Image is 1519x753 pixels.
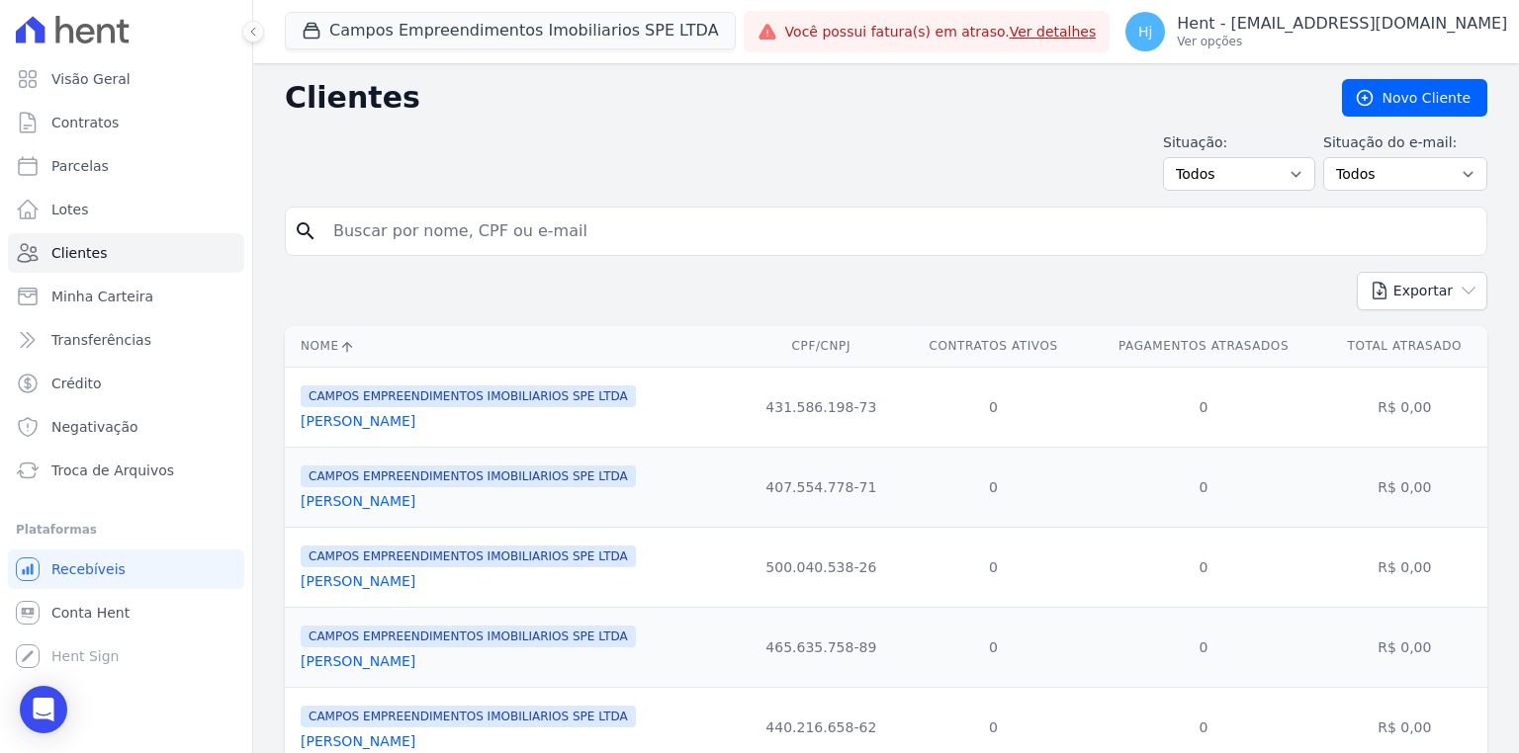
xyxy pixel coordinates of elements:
[301,493,415,509] a: [PERSON_NAME]
[1010,24,1097,40] a: Ver detalhes
[902,607,1086,687] td: 0
[8,59,244,99] a: Visão Geral
[1086,367,1322,447] td: 0
[51,460,174,480] span: Troca de Arquivos
[301,465,636,487] span: CAMPOS EMPREENDIMENTOS IMOBILIARIOS SPE LTDA
[51,200,89,219] span: Lotes
[51,156,109,176] span: Parcelas
[8,451,244,490] a: Troca de Arquivos
[741,527,902,607] td: 500.040.538-26
[285,80,1310,116] h2: Clientes
[294,219,317,243] i: search
[1177,34,1507,49] p: Ver opções
[301,413,415,429] a: [PERSON_NAME]
[51,287,153,306] span: Minha Carteira
[1322,527,1487,607] td: R$ 0,00
[51,113,119,132] span: Contratos
[51,330,151,350] span: Transferências
[902,326,1086,367] th: Contratos Ativos
[8,320,244,360] a: Transferências
[902,447,1086,527] td: 0
[16,518,236,542] div: Plataformas
[8,190,244,229] a: Lotes
[1138,25,1152,39] span: Hj
[1163,132,1315,153] label: Situação:
[1086,527,1322,607] td: 0
[1322,607,1487,687] td: R$ 0,00
[902,367,1086,447] td: 0
[8,407,244,447] a: Negativação
[741,607,902,687] td: 465.635.758-89
[51,603,130,623] span: Conta Hent
[51,374,102,393] span: Crédito
[51,417,138,437] span: Negativação
[301,573,415,589] a: [PERSON_NAME]
[51,69,131,89] span: Visão Geral
[1086,447,1322,527] td: 0
[902,527,1086,607] td: 0
[301,626,636,647] span: CAMPOS EMPREENDIMENTOS IMOBILIARIOS SPE LTDA
[285,326,741,367] th: Nome
[301,545,636,567] span: CAMPOS EMPREENDIMENTOS IMOBILIARIOS SPE LTDA
[1322,447,1487,527] td: R$ 0,00
[20,686,67,733] div: Open Intercom Messenger
[8,593,244,632] a: Conta Hent
[1322,367,1487,447] td: R$ 0,00
[285,12,736,49] button: Campos Empreendimentos Imobiliarios SPE LTDA
[741,367,902,447] td: 431.586.198-73
[741,447,902,527] td: 407.554.778-71
[8,233,244,273] a: Clientes
[51,243,107,263] span: Clientes
[1342,79,1487,117] a: Novo Cliente
[1357,272,1487,310] button: Exportar
[301,385,636,407] span: CAMPOS EMPREENDIMENTOS IMOBILIARIOS SPE LTDA
[8,364,244,403] a: Crédito
[8,103,244,142] a: Contratos
[321,211,1478,251] input: Buscar por nome, CPF ou e-mail
[301,733,415,749] a: [PERSON_NAME]
[51,559,126,579] span: Recebíveis
[8,146,244,186] a: Parcelas
[8,277,244,316] a: Minha Carteira
[301,653,415,669] a: [PERSON_NAME]
[1322,326,1487,367] th: Total Atrasado
[8,549,244,589] a: Recebíveis
[1323,132,1487,153] label: Situação do e-mail:
[1086,326,1322,367] th: Pagamentos Atrasados
[741,326,902,367] th: CPF/CNPJ
[785,22,1097,42] span: Você possui fatura(s) em atraso.
[1177,14,1507,34] p: Hent - [EMAIL_ADDRESS][DOMAIN_NAME]
[1086,607,1322,687] td: 0
[301,706,636,727] span: CAMPOS EMPREENDIMENTOS IMOBILIARIOS SPE LTDA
